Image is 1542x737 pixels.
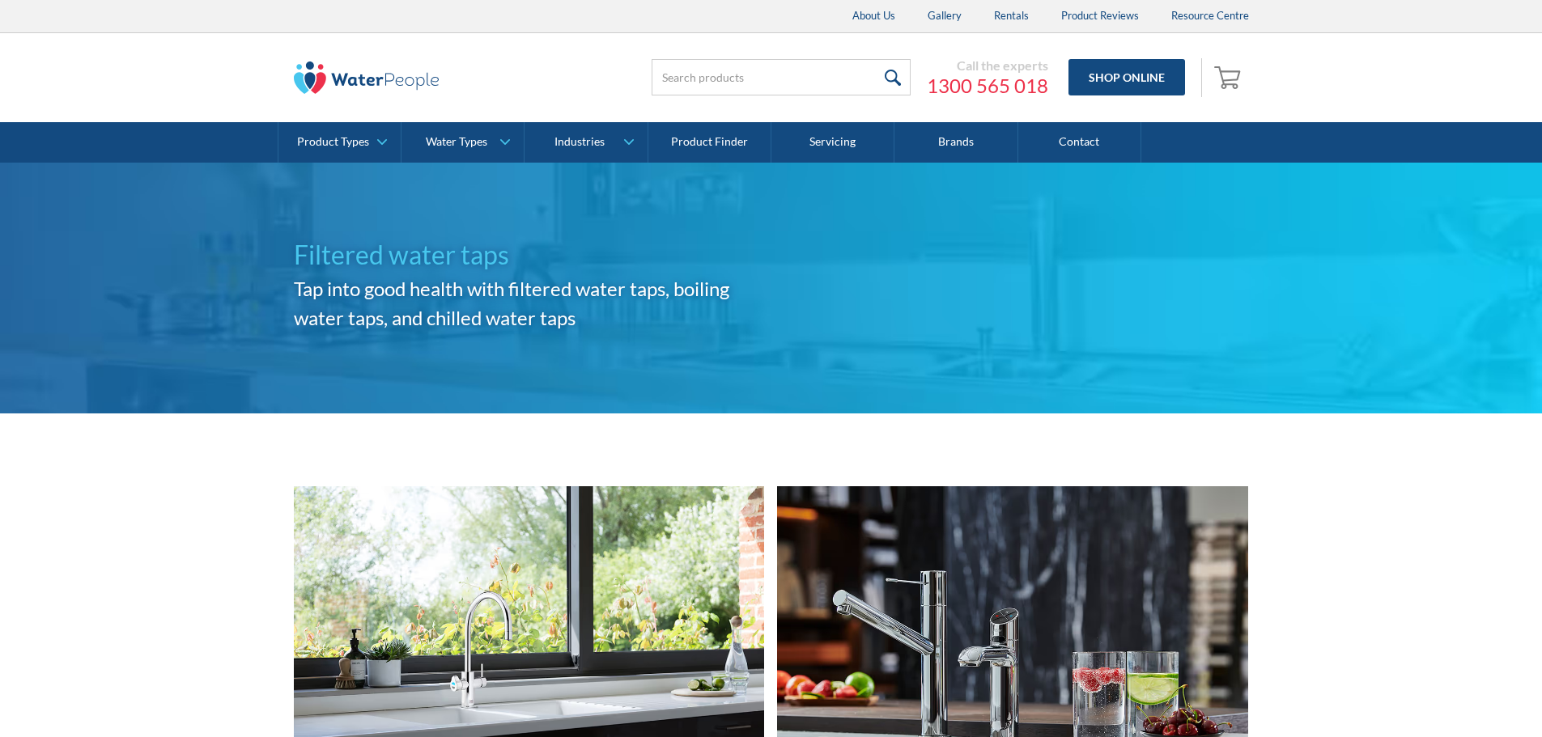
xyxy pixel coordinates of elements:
div: Call the experts [927,57,1048,74]
a: 1300 565 018 [927,74,1048,98]
a: Industries [525,122,647,163]
img: The Water People [294,61,440,94]
a: Servicing [771,122,894,163]
a: Product Finder [648,122,771,163]
div: Industries [554,135,605,149]
a: Product Types [278,122,401,163]
a: Water Types [401,122,524,163]
div: Water Types [426,135,487,149]
a: Open cart [1210,58,1249,97]
a: Brands [894,122,1017,163]
div: Product Types [297,135,369,149]
h1: Filtered water taps [294,235,771,274]
a: Contact [1018,122,1141,163]
input: Search products [652,59,911,95]
img: shopping cart [1214,64,1245,90]
a: Shop Online [1068,59,1185,95]
h2: Tap into good health with filtered water taps, boiling water taps, and chilled water taps [294,274,771,332]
